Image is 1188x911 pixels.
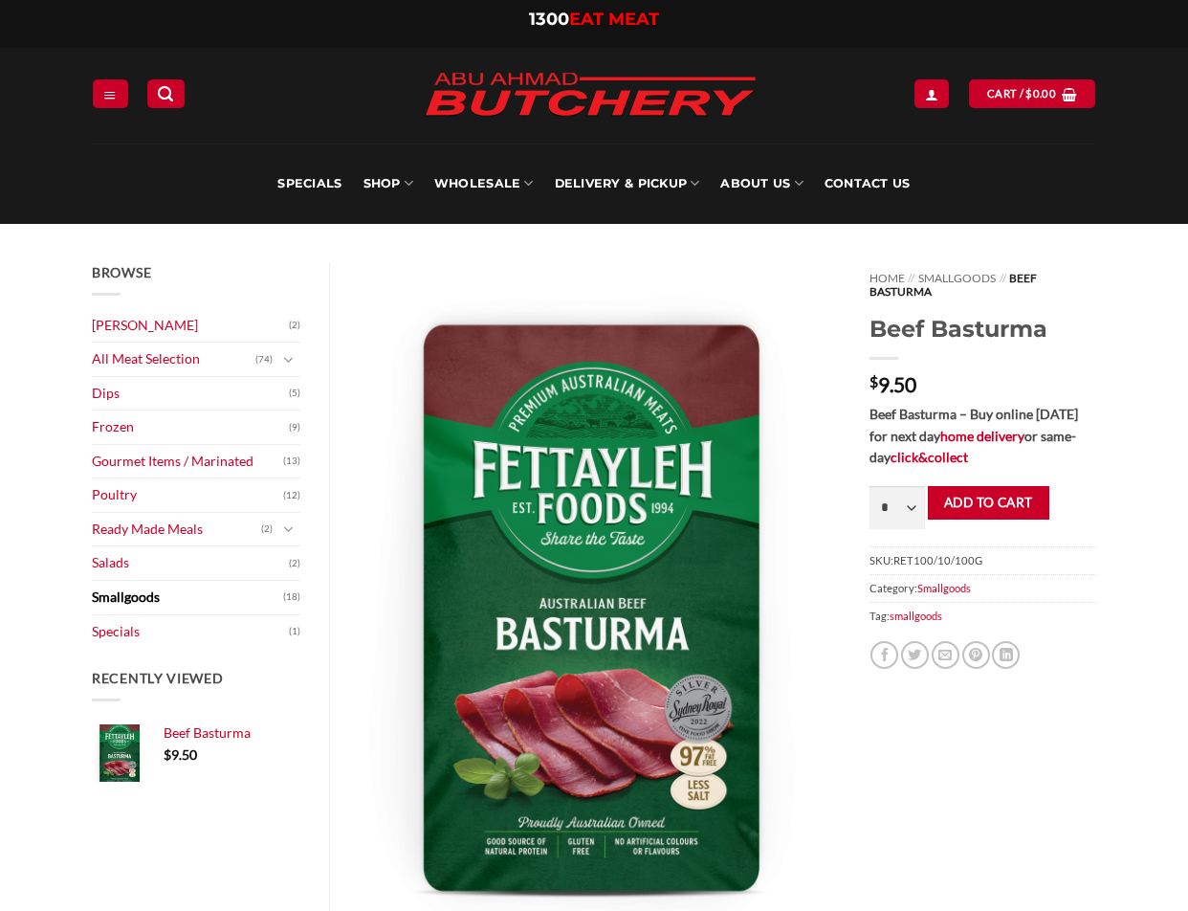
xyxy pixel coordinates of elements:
a: Poultry [92,478,283,512]
a: Ready Made Meals [92,513,261,546]
a: Menu [93,79,127,107]
bdi: 9.50 [164,746,197,763]
a: Share on Twitter [901,641,929,669]
strong: Beef Basturma – Buy online [DATE] for next day or same-day [869,406,1078,465]
a: About Us [720,144,803,224]
span: (18) [283,583,300,611]
a: Specials [277,144,341,224]
span: (13) [283,447,300,476]
span: (12) [283,481,300,510]
span: Beef Basturma [869,271,1037,299]
span: EAT MEAT [569,9,659,30]
a: Contact Us [825,144,911,224]
span: SKU: [869,546,1096,574]
a: Smallgoods [918,271,996,285]
a: Delivery & Pickup [555,144,700,224]
button: Add to cart [928,486,1049,520]
a: Wholesale [434,144,534,224]
span: RET100/10/100G [893,554,982,567]
span: // [1000,271,1006,285]
a: home delivery [940,428,1024,444]
button: Toggle [277,519,300,540]
a: Login [914,79,949,107]
span: (5) [289,379,300,408]
a: Share on LinkedIn [992,641,1020,669]
a: [PERSON_NAME] [92,309,289,343]
span: // [908,271,914,285]
a: Gourmet Items / Marinated [92,445,283,478]
span: Tag: [869,602,1096,630]
a: Beef Basturma [164,724,300,742]
span: (9) [289,413,300,442]
a: Smallgoods [917,582,971,594]
a: Specials [92,615,289,649]
span: (2) [289,549,300,578]
a: View cart [969,79,1095,107]
span: 1300 [529,9,569,30]
span: Beef Basturma [164,724,251,741]
a: smallgoods [890,610,942,622]
span: (2) [261,515,273,544]
a: Dips [92,377,289,411]
span: Browse [92,264,151,280]
a: Email to a Friend [932,641,959,669]
a: Share on Facebook [870,641,898,669]
h1: Beef Basturma [869,314,1096,344]
span: (74) [255,345,273,374]
span: $ [164,746,171,763]
a: Frozen [92,411,289,444]
a: click&collect [891,449,968,465]
span: $ [869,374,878,389]
a: Search [147,79,184,107]
bdi: 9.50 [869,372,916,396]
a: 1300EAT MEAT [529,9,659,30]
a: Home [869,271,905,285]
a: Salads [92,546,289,580]
button: Toggle [277,349,300,370]
a: Pin on Pinterest [962,641,990,669]
img: Abu Ahmad Butchery [408,59,772,132]
a: SHOP [363,144,413,224]
a: All Meat Selection [92,343,255,376]
span: Recently Viewed [92,670,224,686]
a: Smallgoods [92,581,283,614]
span: (1) [289,617,300,646]
span: (2) [289,311,300,340]
bdi: 0.00 [1025,87,1056,100]
span: Cart / [987,85,1056,102]
span: Category: [869,574,1096,602]
span: $ [1025,85,1032,102]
